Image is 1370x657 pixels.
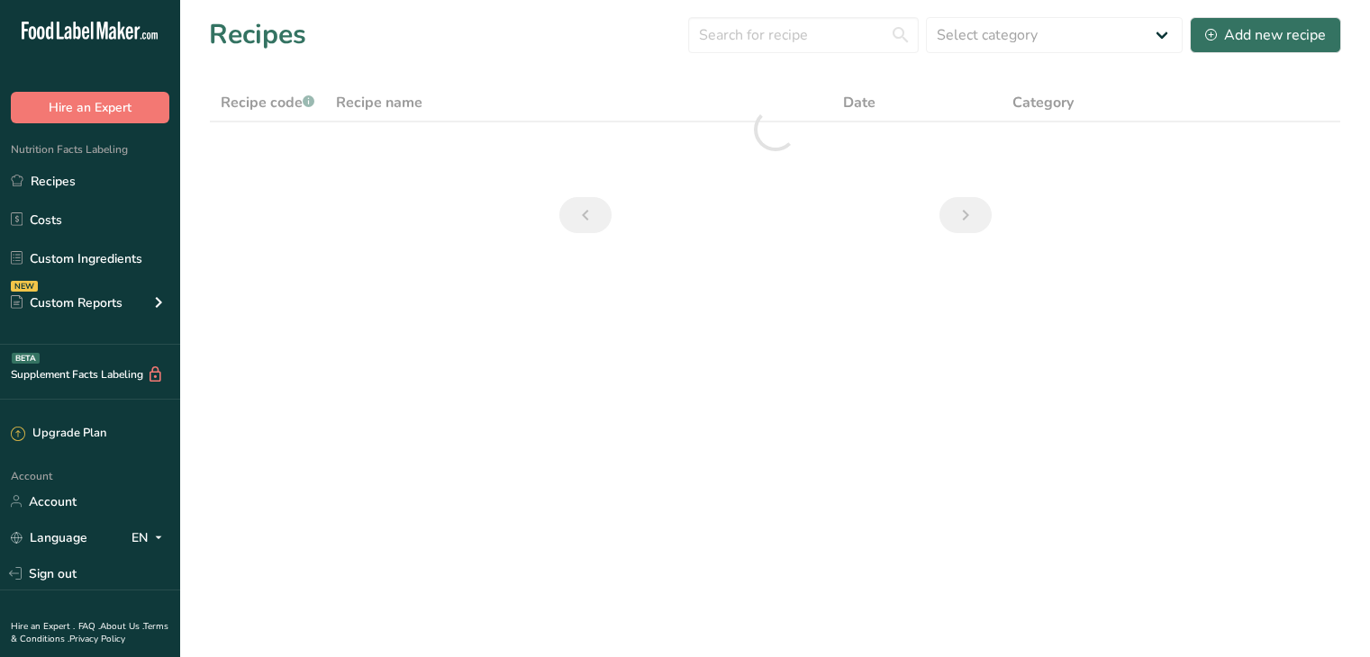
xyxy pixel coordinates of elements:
div: Add new recipe [1205,24,1326,46]
a: Previous page [559,197,612,233]
a: About Us . [100,620,143,633]
a: FAQ . [78,620,100,633]
button: Add new recipe [1190,17,1341,53]
a: Privacy Policy [69,633,125,645]
a: Terms & Conditions . [11,620,168,645]
a: Hire an Expert . [11,620,75,633]
h1: Recipes [209,14,306,55]
div: NEW [11,281,38,292]
button: Hire an Expert [11,92,169,123]
div: Custom Reports [11,293,122,312]
div: EN [132,526,169,548]
a: Language [11,522,87,553]
input: Search for recipe [688,17,919,53]
div: BETA [12,353,40,364]
a: Next page [939,197,992,233]
div: Upgrade Plan [11,425,106,443]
